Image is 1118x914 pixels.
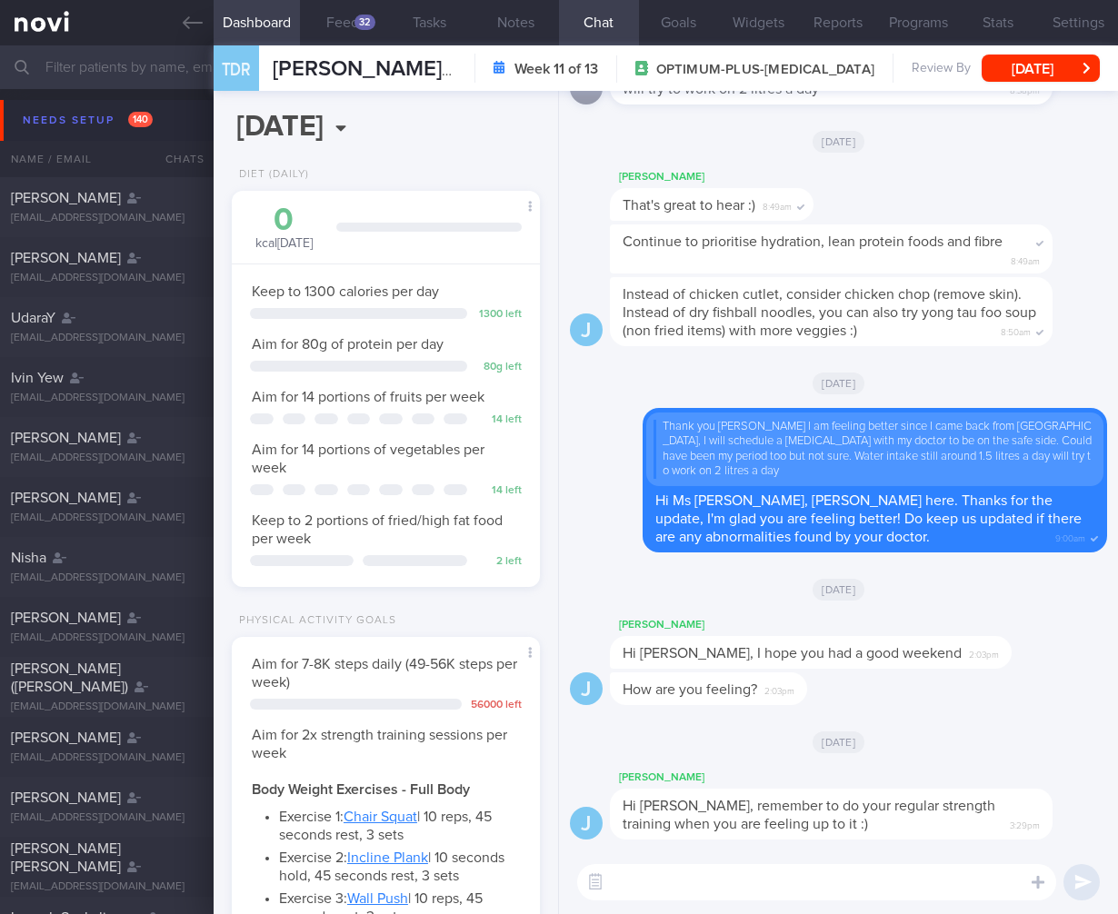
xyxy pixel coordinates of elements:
div: [PERSON_NAME] [610,166,868,188]
span: That's great to hear :) [623,198,755,213]
span: 2:03pm [764,681,794,698]
div: Diet (Daily) [232,168,309,182]
div: [EMAIL_ADDRESS][DOMAIN_NAME] [11,332,203,345]
strong: Body Weight Exercises - Full Body [252,782,470,797]
div: Needs setup [18,108,157,133]
span: [PERSON_NAME] [PERSON_NAME] [11,841,121,874]
div: [EMAIL_ADDRESS][DOMAIN_NAME] [11,631,203,645]
span: How are you feeling? [623,682,757,697]
span: 3:29pm [1010,815,1040,832]
div: TDR [209,35,264,104]
span: Aim for 14 portions of fruits per week [252,390,484,404]
div: [EMAIL_ADDRESS][DOMAIN_NAME] [11,811,203,825]
div: 56000 left [471,699,522,712]
span: [DATE] [813,731,864,753]
div: [EMAIL_ADDRESS][DOMAIN_NAME] [11,512,203,525]
span: Hi [PERSON_NAME], I hope you had a good weekend [623,646,962,661]
span: 140 [128,112,153,127]
div: Physical Activity Goals [232,614,396,628]
div: 1300 left [476,308,522,322]
div: 14 left [476,413,522,427]
div: [EMAIL_ADDRESS][DOMAIN_NAME] [11,392,203,405]
div: 14 left [476,484,522,498]
div: [EMAIL_ADDRESS][DOMAIN_NAME] [11,452,203,465]
span: [PERSON_NAME] D/O RAMACHANDRAN [273,58,671,80]
span: [PERSON_NAME] [11,790,121,805]
div: 0 [250,204,318,236]
div: [EMAIL_ADDRESS][DOMAIN_NAME] [11,571,203,585]
div: 32 [354,15,375,30]
span: Thank you [PERSON_NAME] I am feeling better since I came back from [GEOGRAPHIC_DATA], I will sche... [623,9,1039,96]
div: Thank you [PERSON_NAME] I am feeling better since I came back from [GEOGRAPHIC_DATA], I will sche... [654,420,1096,479]
span: 2:03pm [969,644,999,661]
span: Aim for 2x strength training sessions per week [252,728,507,760]
span: Keep to 2 portions of fried/high fat food per week [252,513,503,546]
div: [EMAIL_ADDRESS][DOMAIN_NAME] [11,700,203,714]
span: [DATE] [813,373,864,394]
span: [DATE] [813,579,864,601]
span: Aim for 80g of protein per day [252,337,444,352]
span: OPTIMUM-PLUS-[MEDICAL_DATA] [656,61,874,79]
span: 9:00am [1055,528,1085,545]
li: Exercise 1: | 10 reps, 45 seconds rest, 3 sets [279,803,520,844]
div: [PERSON_NAME] [610,767,1107,789]
a: Wall Push [347,891,408,906]
span: [PERSON_NAME] [11,730,121,745]
span: [DATE] [813,131,864,153]
li: Exercise 2: | 10 seconds hold, 45 seconds rest, 3 sets [279,844,520,885]
span: [PERSON_NAME] ([PERSON_NAME]) [11,661,128,694]
div: [EMAIL_ADDRESS][DOMAIN_NAME] [11,212,203,225]
span: Continue to prioritise hydration, lean protein foods and fibre [623,234,1003,249]
span: [PERSON_NAME] [11,431,121,445]
div: Chats [141,141,214,177]
div: J [570,807,603,840]
button: [DATE] [982,55,1100,82]
span: Hi [PERSON_NAME], remember to do your regular strength training when you are feeling up to it :) [623,799,995,831]
div: [EMAIL_ADDRESS][DOMAIN_NAME] [11,272,203,285]
span: Ivin Yew [11,371,64,385]
strong: Week 11 of 13 [514,60,598,78]
div: 80 g left [476,361,522,374]
a: Chair Squat [344,810,417,824]
span: Hi Ms [PERSON_NAME], [PERSON_NAME] here. Thanks for the update, I'm glad you are feeling better! ... [655,493,1082,544]
div: [PERSON_NAME] [610,614,1066,636]
span: [PERSON_NAME] [11,611,121,625]
span: 8:50am [1001,322,1031,339]
a: Incline Plank [347,850,428,865]
span: Review By [912,61,971,77]
div: [EMAIL_ADDRESS][DOMAIN_NAME] [11,880,203,894]
span: [PERSON_NAME] [11,251,121,265]
span: [PERSON_NAME] [11,191,121,205]
span: Aim for 14 portions of vegetables per week [252,442,484,475]
span: Nisha [11,551,46,565]
div: 2 left [476,555,522,569]
div: [EMAIL_ADDRESS][DOMAIN_NAME] [11,751,203,765]
span: UdaraY [11,311,55,325]
span: Aim for 7-8K steps daily (49-56K steps per week) [252,657,517,690]
span: 8:49am [763,196,792,214]
span: 8:49am [1011,251,1040,268]
span: Keep to 1300 calories per day [252,284,439,299]
span: [PERSON_NAME] [11,491,121,505]
div: J [570,313,603,347]
div: J [570,672,603,706]
div: kcal [DATE] [250,204,318,253]
span: Instead of chicken cutlet, consider chicken chop (remove skin). Instead of dry fishball noodles, ... [623,287,1036,338]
